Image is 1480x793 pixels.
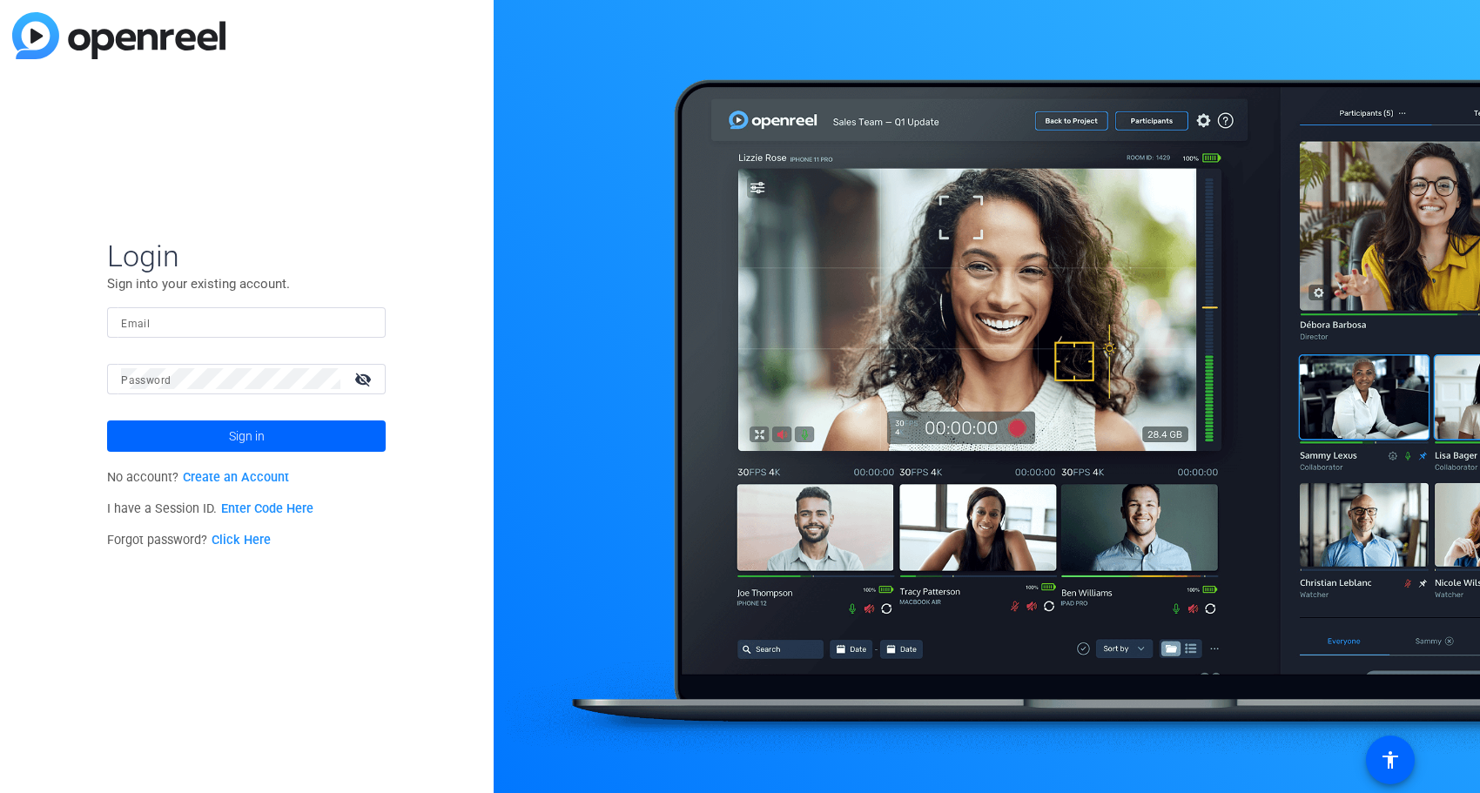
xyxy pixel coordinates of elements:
[121,374,171,386] mat-label: Password
[121,312,372,333] input: Enter Email Address
[344,366,386,392] mat-icon: visibility_off
[107,533,271,548] span: Forgot password?
[1380,749,1401,770] mat-icon: accessibility
[121,318,150,330] mat-label: Email
[107,238,386,274] span: Login
[212,533,271,548] a: Click Here
[107,470,289,485] span: No account?
[107,501,313,516] span: I have a Session ID.
[183,470,289,485] a: Create an Account
[229,414,265,458] span: Sign in
[107,420,386,452] button: Sign in
[221,501,313,516] a: Enter Code Here
[12,12,225,59] img: blue-gradient.svg
[107,274,386,293] p: Sign into your existing account.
